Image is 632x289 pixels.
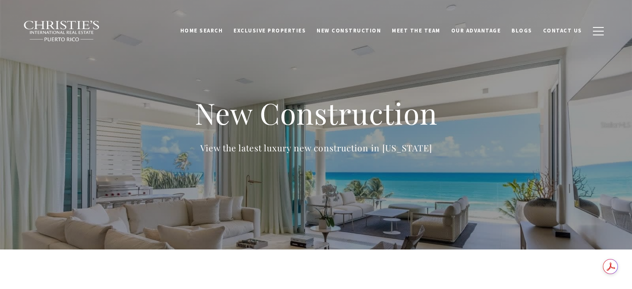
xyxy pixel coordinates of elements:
span: New Construction [317,27,381,34]
a: Exclusive Properties [228,23,311,39]
a: Home Search [175,23,229,39]
a: New Construction [311,23,386,39]
a: Blogs [506,23,538,39]
span: Our Advantage [451,27,501,34]
p: View the latest luxury new construction in [US_STATE] [150,141,482,155]
a: Our Advantage [446,23,507,39]
a: Meet the Team [386,23,446,39]
img: Christie's International Real Estate black text logo [23,20,101,42]
span: Blogs [512,27,532,34]
h1: New Construction [150,95,482,131]
span: Exclusive Properties [234,27,306,34]
span: Contact Us [543,27,582,34]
